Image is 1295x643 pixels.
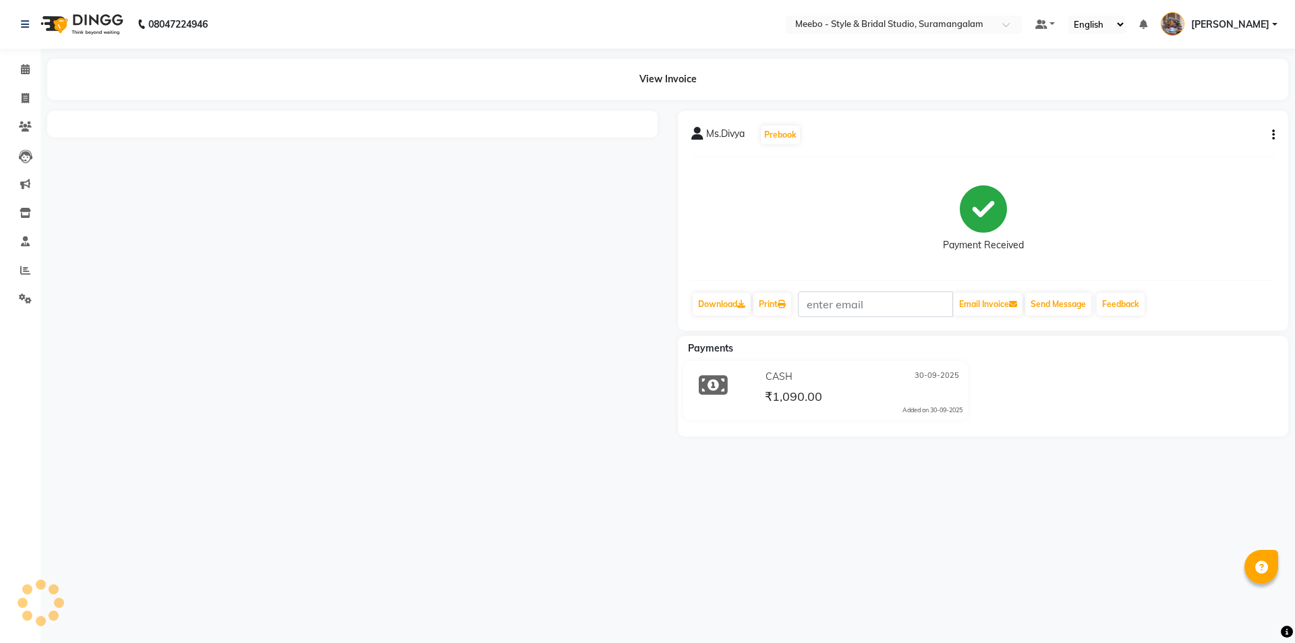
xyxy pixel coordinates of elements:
span: CASH [766,370,793,384]
b: 08047224946 [148,5,208,43]
img: Vigneshwaran Kumaresan [1161,12,1184,36]
div: Payment Received [943,238,1024,252]
span: ₹1,090.00 [765,389,822,408]
input: enter email [798,291,953,317]
a: Print [753,293,791,316]
span: Ms.Divya [706,127,745,146]
span: Payments [688,342,733,354]
div: View Invoice [47,59,1288,100]
div: Added on 30-09-2025 [902,406,962,415]
a: Feedback [1097,293,1145,316]
img: logo [34,5,127,43]
button: Email Invoice [954,293,1023,316]
button: Send Message [1025,293,1091,316]
a: Download [693,293,751,316]
button: Prebook [761,125,800,144]
span: 30-09-2025 [915,370,959,384]
span: [PERSON_NAME] [1191,18,1269,32]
